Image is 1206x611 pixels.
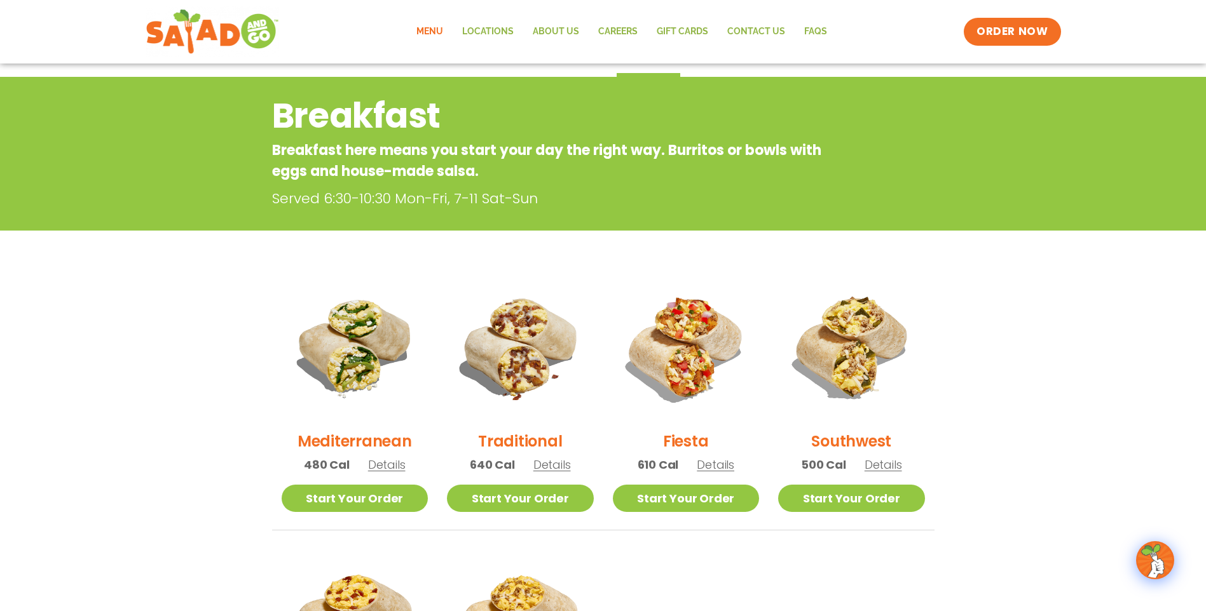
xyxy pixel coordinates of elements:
a: FAQs [795,17,837,46]
span: 480 Cal [304,456,350,473]
span: Details [865,457,902,473]
h2: Fiesta [663,430,709,452]
h2: Traditional [478,430,562,452]
h2: Mediterranean [298,430,412,452]
h2: Breakfast [272,90,832,142]
span: ORDER NOW [976,24,1048,39]
a: Careers [589,17,647,46]
a: Contact Us [718,17,795,46]
span: 500 Cal [801,456,846,473]
span: Details [697,457,734,473]
img: Product photo for Mediterranean Breakfast Burrito [282,274,428,420]
img: Product photo for Traditional [447,274,594,420]
span: Details [533,457,571,473]
img: Product photo for Southwest [778,274,925,420]
span: 640 Cal [470,456,515,473]
img: wpChatIcon [1137,542,1173,578]
h2: Southwest [811,430,891,452]
a: Locations [453,17,523,46]
p: Breakfast here means you start your day the right way. Burritos or bowls with eggs and house-made... [272,140,832,182]
a: GIFT CARDS [647,17,718,46]
a: Start Your Order [282,485,428,512]
a: Menu [407,17,453,46]
img: new-SAG-logo-768×292 [146,6,280,57]
span: Details [368,457,406,473]
a: Start Your Order [613,485,760,512]
a: About Us [523,17,589,46]
a: Start Your Order [447,485,594,512]
a: Start Your Order [778,485,925,512]
a: ORDER NOW [964,18,1060,46]
span: 610 Cal [638,456,679,473]
nav: Menu [407,17,837,46]
img: Product photo for Fiesta [613,274,760,420]
p: Served 6:30-10:30 Mon-Fri, 7-11 Sat-Sun [272,188,838,209]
